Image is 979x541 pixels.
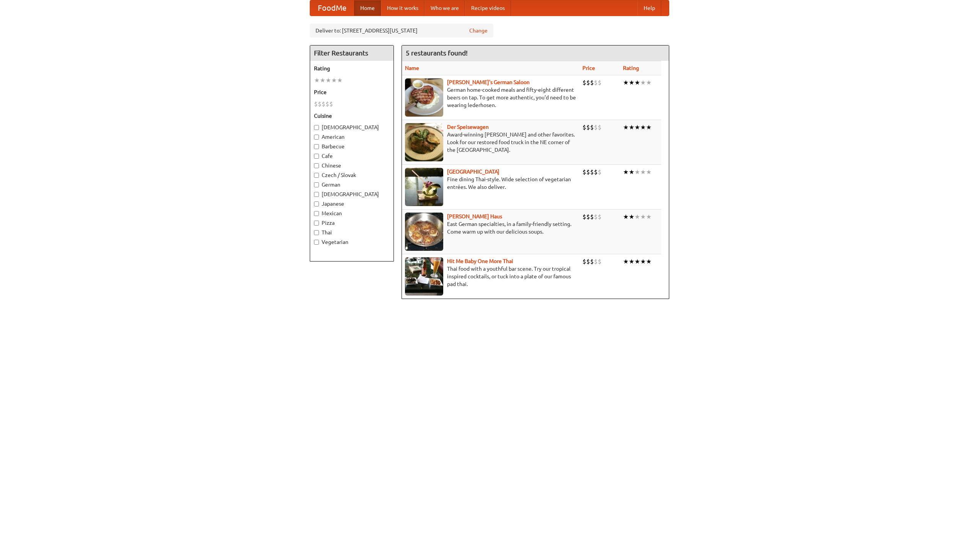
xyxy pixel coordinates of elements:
a: Der Speisewagen [447,124,489,130]
li: ★ [646,78,652,87]
label: Vegetarian [314,238,390,246]
li: ★ [634,78,640,87]
input: Cafe [314,154,319,159]
li: $ [586,78,590,87]
label: Pizza [314,219,390,227]
li: ★ [314,76,320,84]
li: ★ [337,76,343,84]
li: ★ [623,123,629,132]
li: $ [582,123,586,132]
li: $ [325,100,329,108]
a: [PERSON_NAME] Haus [447,213,502,219]
li: $ [594,168,598,176]
input: Mexican [314,211,319,216]
li: $ [582,78,586,87]
li: $ [590,168,594,176]
label: [DEMOGRAPHIC_DATA] [314,190,390,198]
li: ★ [320,76,325,84]
input: Vegetarian [314,240,319,245]
h5: Price [314,88,390,96]
input: Barbecue [314,144,319,149]
li: $ [590,257,594,266]
li: ★ [623,257,629,266]
li: ★ [325,76,331,84]
a: FoodMe [310,0,354,16]
a: Recipe videos [465,0,511,16]
li: ★ [646,213,652,221]
li: $ [582,168,586,176]
img: esthers.jpg [405,78,443,117]
label: Mexican [314,210,390,217]
li: ★ [640,78,646,87]
a: Who we are [424,0,465,16]
li: $ [594,257,598,266]
li: ★ [623,78,629,87]
a: Name [405,65,419,71]
h5: Rating [314,65,390,72]
li: $ [582,257,586,266]
h4: Filter Restaurants [310,45,394,61]
label: [DEMOGRAPHIC_DATA] [314,123,390,131]
li: $ [586,213,590,221]
div: Deliver to: [STREET_ADDRESS][US_STATE] [310,24,493,37]
p: German home-cooked meals and fifty-eight different beers on tap. To get more authentic, you'd nee... [405,86,576,109]
h5: Cuisine [314,112,390,120]
label: Barbecue [314,143,390,150]
a: [PERSON_NAME]'s German Saloon [447,79,530,85]
p: Award-winning [PERSON_NAME] and other favorites. Look for our restored food truck in the NE corne... [405,131,576,154]
li: ★ [629,257,634,266]
input: [DEMOGRAPHIC_DATA] [314,192,319,197]
li: $ [590,78,594,87]
li: ★ [646,168,652,176]
label: German [314,181,390,188]
p: Thai food with a youthful bar scene. Try our tropical inspired cocktails, or tuck into a plate of... [405,265,576,288]
li: ★ [629,168,634,176]
li: ★ [646,123,652,132]
img: speisewagen.jpg [405,123,443,161]
label: Cafe [314,152,390,160]
a: Home [354,0,381,16]
img: kohlhaus.jpg [405,213,443,251]
li: ★ [640,123,646,132]
li: ★ [623,168,629,176]
li: $ [586,123,590,132]
label: Thai [314,229,390,236]
input: American [314,135,319,140]
label: American [314,133,390,141]
li: $ [314,100,318,108]
li: $ [590,213,594,221]
a: Help [637,0,661,16]
a: [GEOGRAPHIC_DATA] [447,169,499,175]
li: $ [322,100,325,108]
label: Czech / Slovak [314,171,390,179]
li: $ [594,213,598,221]
label: Japanese [314,200,390,208]
li: $ [598,168,602,176]
a: Rating [623,65,639,71]
li: $ [586,168,590,176]
li: ★ [623,213,629,221]
input: Chinese [314,163,319,168]
img: babythai.jpg [405,257,443,296]
li: $ [598,78,602,87]
input: German [314,182,319,187]
li: ★ [634,213,640,221]
input: Pizza [314,221,319,226]
li: ★ [640,213,646,221]
li: $ [590,123,594,132]
li: ★ [634,168,640,176]
li: $ [329,100,333,108]
li: ★ [629,123,634,132]
li: ★ [629,213,634,221]
li: $ [594,78,598,87]
li: $ [598,213,602,221]
li: $ [594,123,598,132]
li: ★ [331,76,337,84]
p: East German specialties, in a family-friendly setting. Come warm up with our delicious soups. [405,220,576,236]
a: Hit Me Baby One More Thai [447,258,513,264]
li: $ [586,257,590,266]
input: Japanese [314,201,319,206]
